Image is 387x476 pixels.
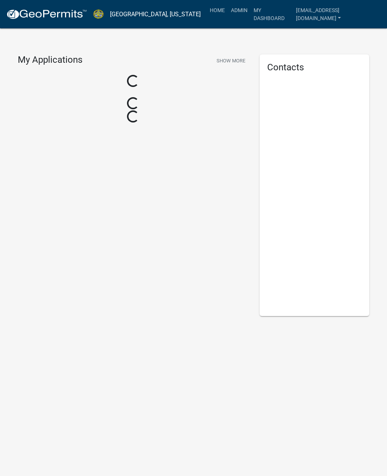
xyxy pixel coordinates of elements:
a: Home [207,3,228,17]
a: [EMAIL_ADDRESS][DOMAIN_NAME] [293,3,381,25]
button: Show More [214,54,248,67]
h4: My Applications [18,54,82,66]
img: Jasper County, South Carolina [93,9,104,19]
a: My Dashboard [251,3,293,25]
a: Admin [228,3,251,17]
a: [GEOGRAPHIC_DATA], [US_STATE] [110,8,201,21]
h5: Contacts [267,62,362,73]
